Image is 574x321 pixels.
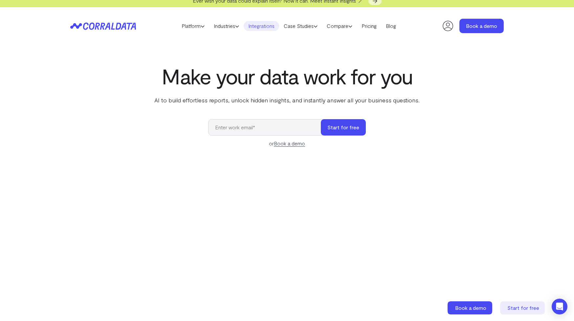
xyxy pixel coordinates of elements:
a: Blog [381,21,401,31]
a: Book a demo [274,140,305,147]
a: Platform [177,21,209,31]
a: Industries [209,21,244,31]
h1: Make your data work for you [153,64,421,88]
a: Case Studies [279,21,322,31]
div: or [208,139,366,147]
p: AI to build effortless reports, unlock hidden insights, and instantly answer all your business qu... [153,96,421,104]
span: Start for free [507,305,539,311]
a: Start for free [500,301,546,314]
a: Compare [322,21,357,31]
a: Book a demo [448,301,494,314]
a: Book a demo [459,19,504,33]
button: Start for free [321,119,366,136]
input: Enter work email* [208,119,327,136]
span: Book a demo [455,305,486,311]
a: Pricing [357,21,381,31]
a: Integrations [244,21,279,31]
div: Open Intercom Messenger [552,299,567,314]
